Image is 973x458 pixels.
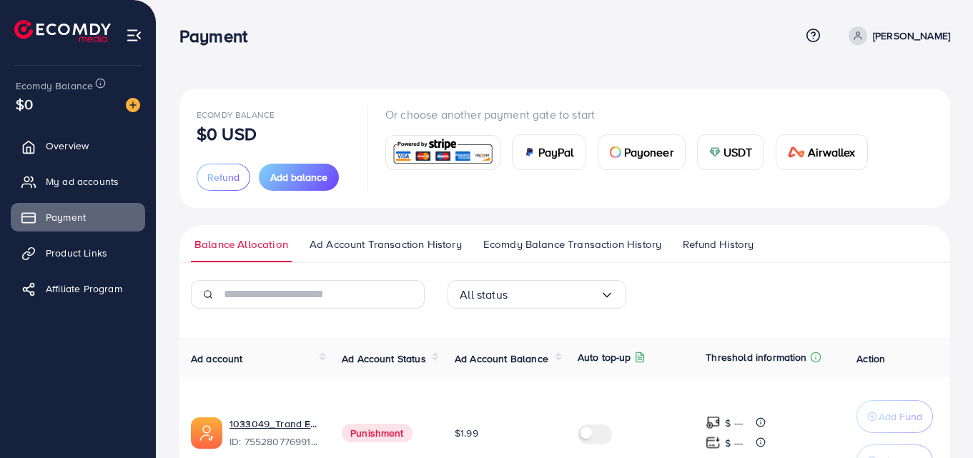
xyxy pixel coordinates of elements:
a: cardPayoneer [598,134,686,170]
p: $0 USD [197,125,257,142]
span: Ad Account Status [342,352,426,366]
span: Refund History [683,237,754,252]
span: Ad Account Transaction History [310,237,462,252]
span: USDT [723,144,753,161]
img: card [709,146,721,158]
p: Add Fund [879,408,922,425]
img: logo [14,20,111,42]
button: Refund [197,164,250,191]
span: Payment [46,210,86,224]
a: card [385,135,500,170]
img: image [126,98,140,112]
a: cardUSDT [697,134,765,170]
img: card [390,137,495,168]
span: Affiliate Program [46,282,122,296]
span: Ecomdy Balance Transaction History [483,237,661,252]
input: Search for option [508,284,600,306]
img: ic-ads-acc.e4c84228.svg [191,417,222,449]
span: Add balance [270,170,327,184]
a: cardPayPal [512,134,586,170]
span: Punishment [342,424,413,442]
a: Overview [11,131,145,160]
a: My ad accounts [11,167,145,196]
img: top-up amount [706,435,721,450]
span: PayPal [538,144,574,161]
img: card [610,146,621,158]
span: Ad Account Balance [455,352,548,366]
div: <span class='underline'>1033049_Trand Era_1758525235875</span></br>7552807769917669384 [229,417,319,449]
a: Affiliate Program [11,274,145,303]
a: Product Links [11,239,145,267]
button: Add Fund [856,400,933,433]
span: Overview [46,139,89,153]
span: Airwallex [808,144,855,161]
p: [PERSON_NAME] [873,27,950,44]
img: card [788,146,805,158]
div: Search for option [448,280,626,309]
span: $0 [16,94,33,114]
span: Balance Allocation [194,237,288,252]
iframe: Chat [912,394,962,447]
span: My ad accounts [46,174,119,189]
p: $ --- [725,434,743,452]
p: Or choose another payment gate to start [385,106,879,123]
p: Auto top-up [578,349,631,366]
span: Ad account [191,352,243,366]
p: Threshold information [706,349,806,366]
a: cardAirwallex [776,134,867,170]
span: Refund [207,170,239,184]
a: 1033049_Trand Era_1758525235875 [229,417,319,431]
p: $ --- [725,414,743,432]
img: menu [126,27,142,44]
span: Ecomdy Balance [16,79,93,93]
span: Product Links [46,246,107,260]
h3: Payment [179,26,259,46]
span: All status [460,284,508,306]
a: [PERSON_NAME] [843,26,950,45]
a: Payment [11,203,145,232]
img: card [524,146,535,158]
span: $1.99 [455,426,478,440]
img: top-up amount [706,415,721,430]
span: Payoneer [624,144,673,161]
button: Add balance [259,164,339,191]
span: Action [856,352,885,366]
span: ID: 7552807769917669384 [229,434,319,449]
span: Ecomdy Balance [197,109,275,121]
